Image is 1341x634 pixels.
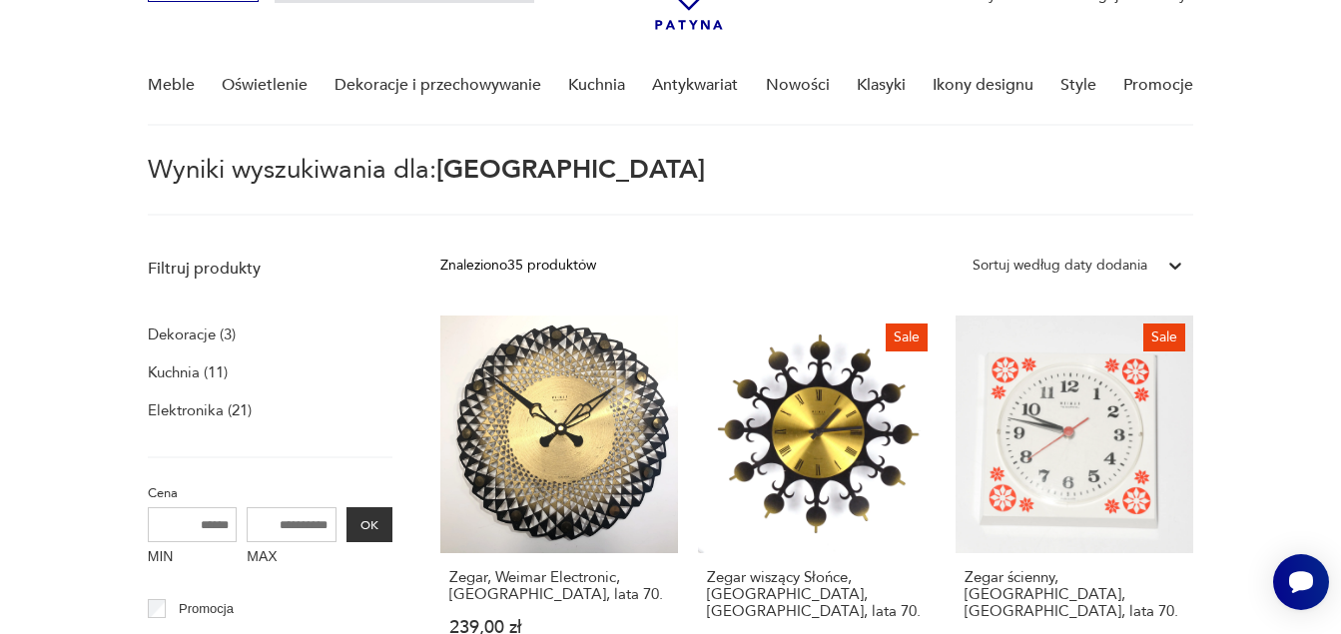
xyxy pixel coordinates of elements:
a: Dekoracje (3) [148,320,236,348]
a: Kuchnia (11) [148,358,228,386]
div: Znaleziono 35 produktów [440,255,596,277]
a: Nowości [766,47,830,124]
iframe: Smartsupp widget button [1273,554,1329,610]
p: Filtruj produkty [148,258,392,280]
h3: Zegar, Weimar Electronic, [GEOGRAPHIC_DATA], lata 70. [449,569,669,603]
span: [GEOGRAPHIC_DATA] [436,152,705,188]
a: Antykwariat [652,47,738,124]
a: Meble [148,47,195,124]
a: Oświetlenie [222,47,308,124]
h3: Zegar wiszący Słońce, [GEOGRAPHIC_DATA], [GEOGRAPHIC_DATA], lata 70. [707,569,927,620]
p: Promocja [179,598,234,620]
a: Ikony designu [933,47,1033,124]
a: Promocje [1123,47,1193,124]
label: MIN [148,542,238,574]
label: MAX [247,542,336,574]
p: Wyniki wyszukiwania dla: [148,158,1194,216]
a: Kuchnia [568,47,625,124]
a: Klasyki [857,47,906,124]
a: Style [1060,47,1096,124]
h3: Zegar ścienny, [GEOGRAPHIC_DATA], [GEOGRAPHIC_DATA], lata 70. [965,569,1184,620]
button: OK [346,507,392,542]
a: Dekoracje i przechowywanie [335,47,541,124]
div: Sortuj według daty dodania [973,255,1147,277]
a: Elektronika (21) [148,396,252,424]
p: Cena [148,482,392,504]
